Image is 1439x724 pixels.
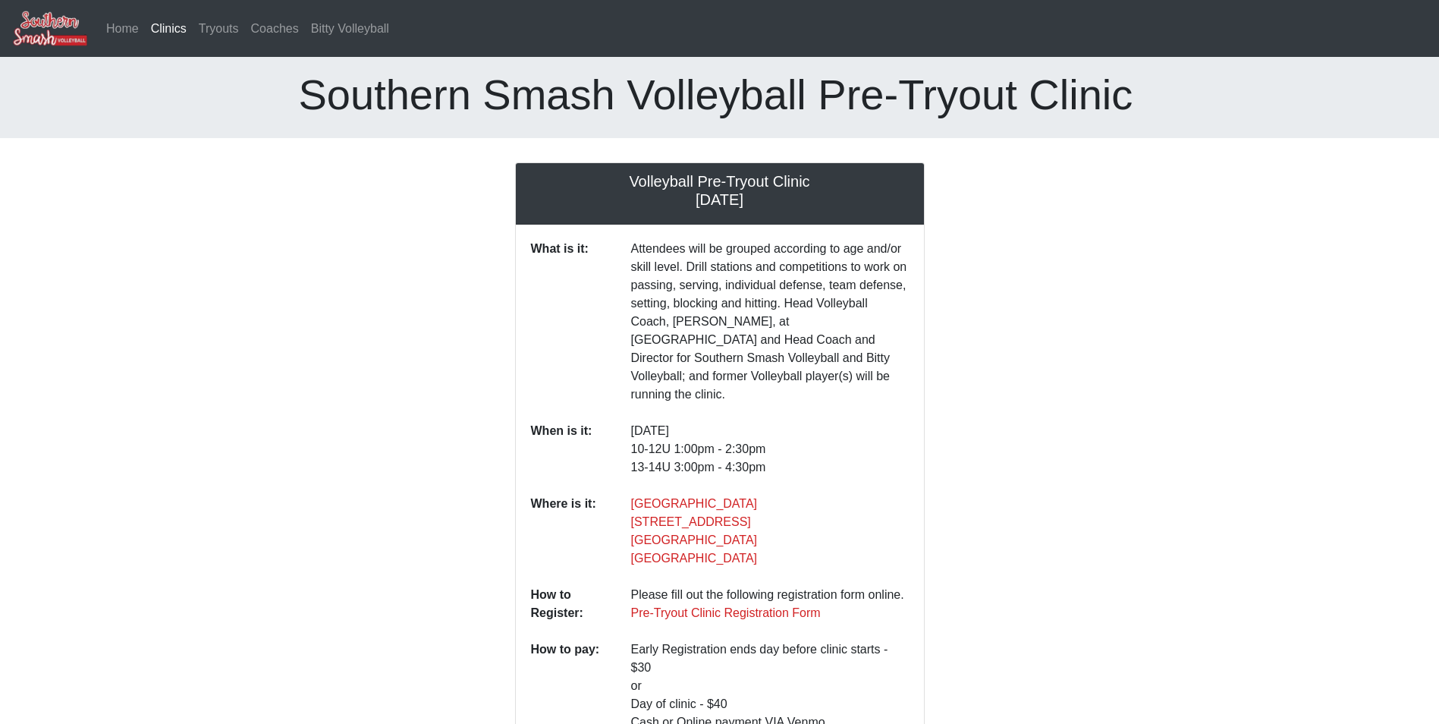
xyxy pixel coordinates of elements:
dt: When is it: [520,422,620,495]
p: Please fill out the following registration form online. [631,586,909,622]
a: Home [100,14,145,44]
h1: Southern Smash Volleyball Pre-Tryout Clinic [299,69,1141,120]
dt: What is it: [520,240,620,422]
a: Bitty Volleyball [305,14,395,44]
h5: Volleyball Pre-Tryout Clinic [DATE] [531,172,909,209]
dt: Where is it: [520,495,620,586]
p: [DATE] 10-12U 1:00pm - 2:30pm 13-14U 3:00pm - 4:30pm [631,422,909,477]
a: Pre-Tryout Clinic Registration Form [631,606,821,619]
a: Clinics [145,14,193,44]
a: Coaches [245,14,305,44]
dt: How to Register: [520,586,620,641]
a: Tryouts [193,14,245,44]
p: Attendees will be grouped according to age and/or skill level. Drill stations and competitions to... [631,240,909,404]
a: [GEOGRAPHIC_DATA][STREET_ADDRESS][GEOGRAPHIC_DATA][GEOGRAPHIC_DATA] [631,497,758,565]
img: Southern Smash Volleyball [12,10,88,47]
